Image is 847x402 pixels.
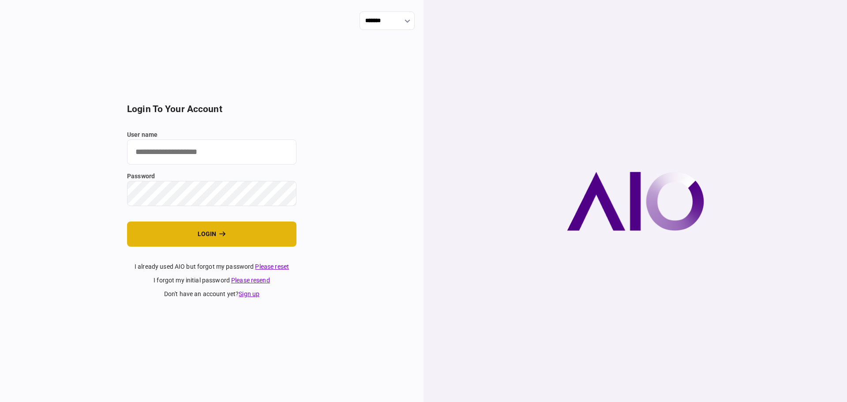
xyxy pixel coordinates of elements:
[231,277,270,284] a: Please resend
[239,290,259,297] a: Sign up
[127,222,296,247] button: login
[127,130,296,139] label: user name
[127,276,296,285] div: I forgot my initial password
[127,262,296,271] div: I already used AIO but forgot my password
[127,289,296,299] div: don't have an account yet ?
[127,104,296,115] h2: login to your account
[127,139,296,165] input: user name
[360,11,415,30] input: show language options
[255,263,289,270] a: Please reset
[567,172,704,231] img: AIO company logo
[127,172,296,181] label: password
[127,181,296,206] input: password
